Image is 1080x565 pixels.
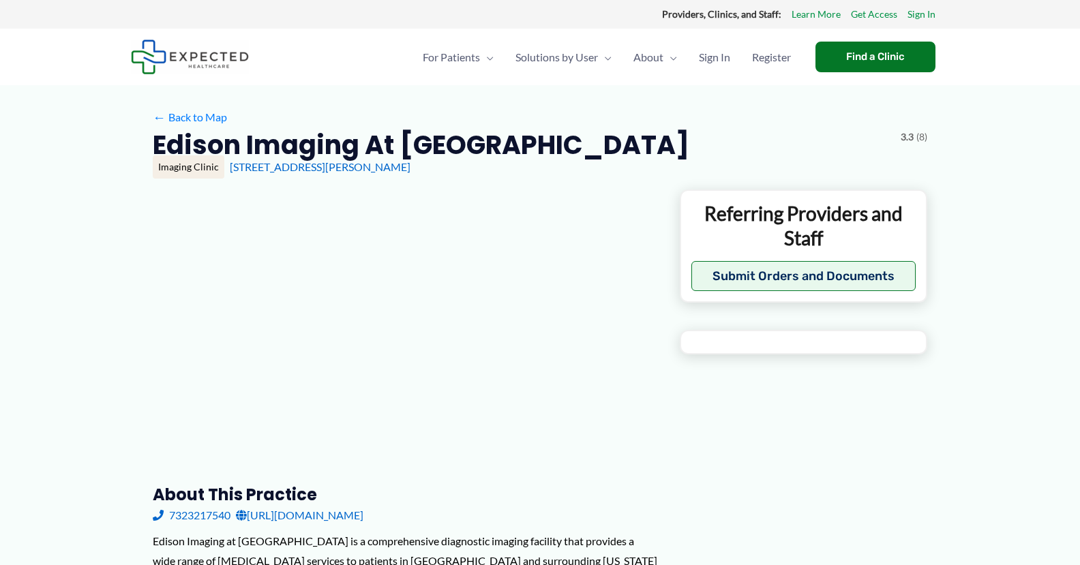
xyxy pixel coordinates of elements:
nav: Primary Site Navigation [412,33,802,81]
a: For PatientsMenu Toggle [412,33,505,81]
a: Sign In [907,5,935,23]
a: Learn More [792,5,841,23]
button: Submit Orders and Documents [691,261,916,291]
strong: Providers, Clinics, and Staff: [662,8,781,20]
span: Register [752,33,791,81]
span: 3.3 [901,128,914,146]
span: Sign In [699,33,730,81]
a: Register [741,33,802,81]
a: 7323217540 [153,505,230,525]
a: Solutions by UserMenu Toggle [505,33,622,81]
a: AboutMenu Toggle [622,33,688,81]
span: Menu Toggle [663,33,677,81]
p: Referring Providers and Staff [691,201,916,251]
span: Solutions by User [515,33,598,81]
a: Find a Clinic [815,42,935,72]
a: Sign In [688,33,741,81]
img: Expected Healthcare Logo - side, dark font, small [131,40,249,74]
span: (8) [916,128,927,146]
span: About [633,33,663,81]
a: ←Back to Map [153,107,227,127]
a: [URL][DOMAIN_NAME] [236,505,363,525]
span: Menu Toggle [480,33,494,81]
h2: Edison Imaging at [GEOGRAPHIC_DATA] [153,128,689,162]
a: [STREET_ADDRESS][PERSON_NAME] [230,160,410,173]
div: Imaging Clinic [153,155,224,179]
h3: About this practice [153,484,658,505]
span: For Patients [423,33,480,81]
a: Get Access [851,5,897,23]
span: ← [153,110,166,123]
span: Menu Toggle [598,33,612,81]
